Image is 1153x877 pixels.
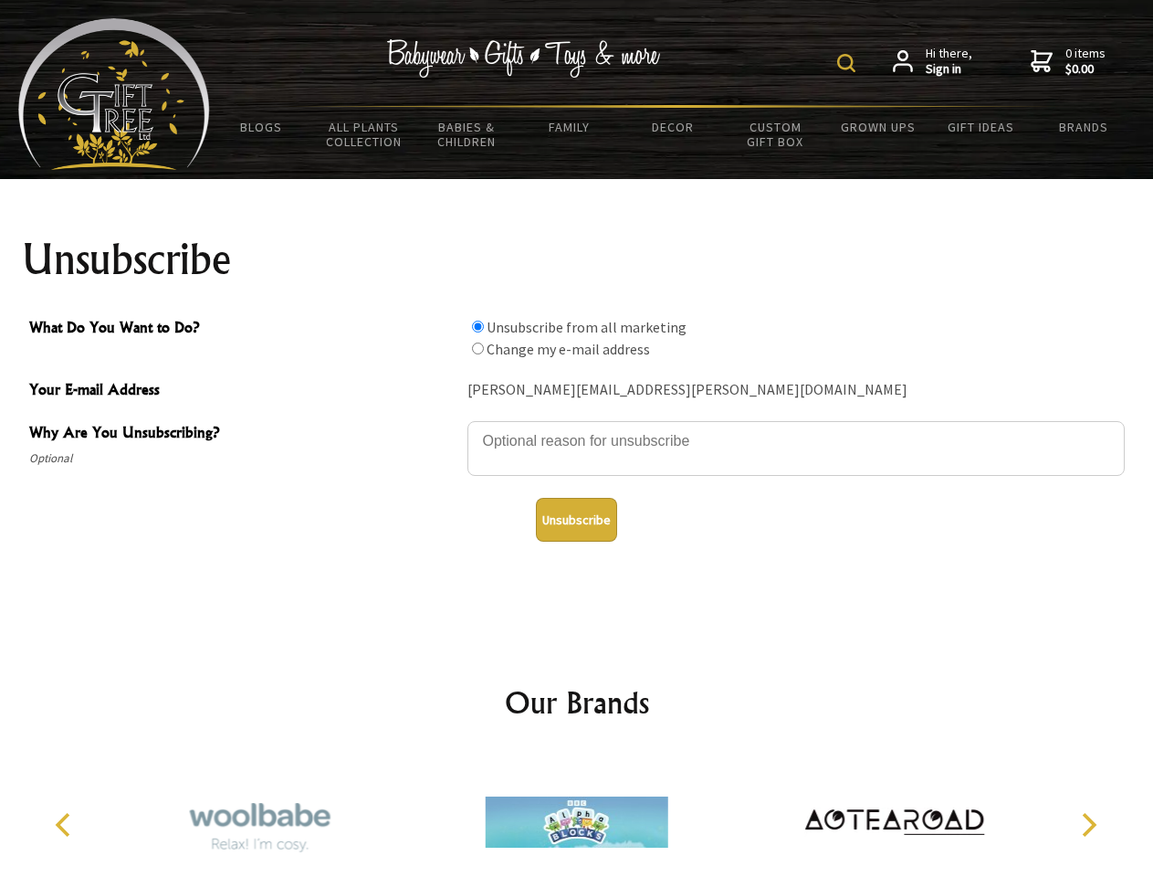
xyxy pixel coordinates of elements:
[519,108,622,146] a: Family
[487,318,687,336] label: Unsubscribe from all marketing
[621,108,724,146] a: Decor
[29,448,458,470] span: Optional
[1068,805,1108,845] button: Next
[22,238,1132,281] h1: Unsubscribe
[46,805,86,845] button: Previous
[313,108,416,161] a: All Plants Collection
[487,340,650,358] label: Change my e-mail address
[926,46,972,78] span: Hi there,
[29,378,458,405] span: Your E-mail Address
[472,343,484,354] input: What Do You Want to Do?
[536,498,617,542] button: Unsubscribe
[467,376,1125,405] div: [PERSON_NAME][EMAIL_ADDRESS][PERSON_NAME][DOMAIN_NAME]
[415,108,519,161] a: Babies & Children
[1032,108,1136,146] a: Brands
[467,421,1125,476] textarea: Why Are You Unsubscribing?
[926,61,972,78] strong: Sign in
[1065,61,1106,78] strong: $0.00
[837,54,855,72] img: product search
[29,316,458,343] span: What Do You Want to Do?
[18,18,210,170] img: Babyware - Gifts - Toys and more...
[210,108,313,146] a: BLOGS
[929,108,1032,146] a: Gift Ideas
[1031,46,1106,78] a: 0 items$0.00
[37,681,1117,724] h2: Our Brands
[472,321,484,333] input: What Do You Want to Do?
[387,39,661,78] img: Babywear - Gifts - Toys & more
[826,108,929,146] a: Grown Ups
[893,46,972,78] a: Hi there,Sign in
[724,108,827,161] a: Custom Gift Box
[1065,45,1106,78] span: 0 items
[29,421,458,448] span: Why Are You Unsubscribing?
